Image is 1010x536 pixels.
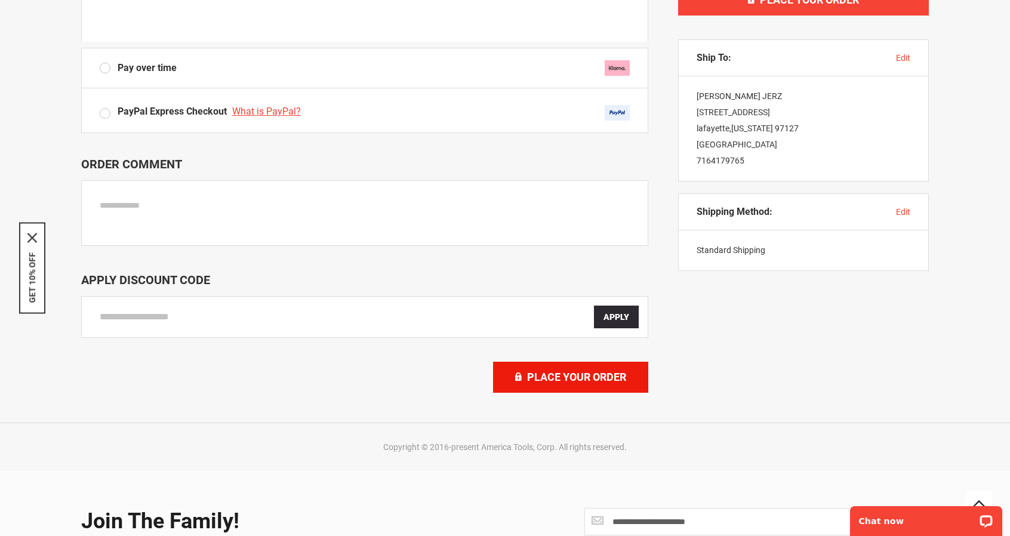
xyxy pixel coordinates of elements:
[27,233,37,243] svg: close icon
[896,52,910,64] button: edit
[27,252,37,303] button: GET 10% OFF
[594,306,639,328] button: Apply
[896,207,910,217] span: edit
[81,273,210,287] span: Apply Discount Code
[118,61,177,75] span: Pay over time
[232,106,304,117] a: What is PayPal?
[605,105,630,121] img: Acceptance Mark
[78,441,932,453] div: Copyright © 2016-present America Tools, Corp. All rights reserved.
[232,106,301,117] span: What is PayPal?
[603,312,629,322] span: Apply
[697,156,744,165] a: 7164179765
[697,206,772,218] span: Shipping Method:
[27,233,37,243] button: Close
[896,53,910,63] span: edit
[527,371,626,383] span: Place Your Order
[493,362,648,393] button: Place Your Order
[896,206,910,218] button: edit
[605,60,630,76] img: klarna.svg
[81,157,648,171] p: Order Comment
[697,52,731,64] span: Ship To:
[731,124,773,133] span: [US_STATE]
[118,106,227,117] span: PayPal Express Checkout
[842,498,1010,536] iframe: LiveChat chat widget
[697,245,765,255] span: Standard Shipping
[81,510,496,534] div: Join the Family!
[679,76,928,181] div: [PERSON_NAME] JERZ [STREET_ADDRESS] lafayette , 97127 [GEOGRAPHIC_DATA]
